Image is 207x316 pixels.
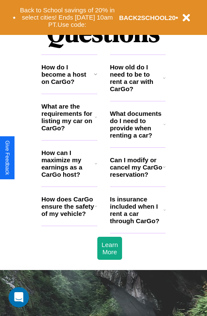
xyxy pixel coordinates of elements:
h3: Can I modify or cancel my CarGo reservation? [110,156,163,178]
b: BACK2SCHOOL20 [119,14,176,21]
h3: Is insurance included when I rent a car through CarGo? [110,195,163,224]
button: Learn More [97,237,122,260]
h3: How do I become a host on CarGo? [41,63,94,85]
button: Back to School savings of 20% in select cities! Ends [DATE] 10am PT.Use code: [16,4,119,31]
div: Give Feedback [4,141,10,175]
h3: How can I maximize my earnings as a CarGo host? [41,149,95,178]
iframe: Intercom live chat [9,287,29,307]
h3: How does CarGo ensure the safety of my vehicle? [41,195,95,217]
h3: What are the requirements for listing my car on CarGo? [41,103,95,132]
h3: What documents do I need to provide when renting a car? [110,110,164,139]
h3: How old do I need to be to rent a car with CarGo? [110,63,163,92]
